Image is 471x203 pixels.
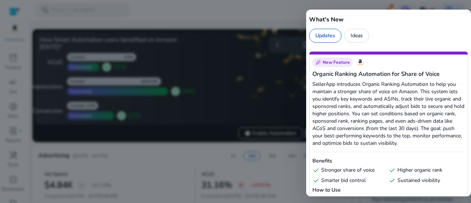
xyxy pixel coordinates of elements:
[312,81,465,147] p: SellerApp introduces Organic Ranking Automation to help you maintain a stronger share of voice on...
[312,177,320,184] span: check
[389,167,396,174] span: check
[389,177,462,184] div: Sustained visibility
[312,167,386,174] div: Stronger share of voice
[312,186,465,194] h6: How to Use
[309,15,468,24] h5: What's New
[389,177,396,184] span: check
[309,29,341,43] div: Updates
[323,59,350,65] span: New Feature
[315,59,321,65] span: celebration
[312,157,465,165] h6: Benefits
[389,167,462,174] div: Higher organic rank
[312,167,320,174] span: check
[312,70,465,78] h5: Organic Ranking Automation for Share of Voice
[344,29,369,43] div: Ideas
[356,58,365,67] img: Amazon
[312,177,386,184] div: Smarter bid control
